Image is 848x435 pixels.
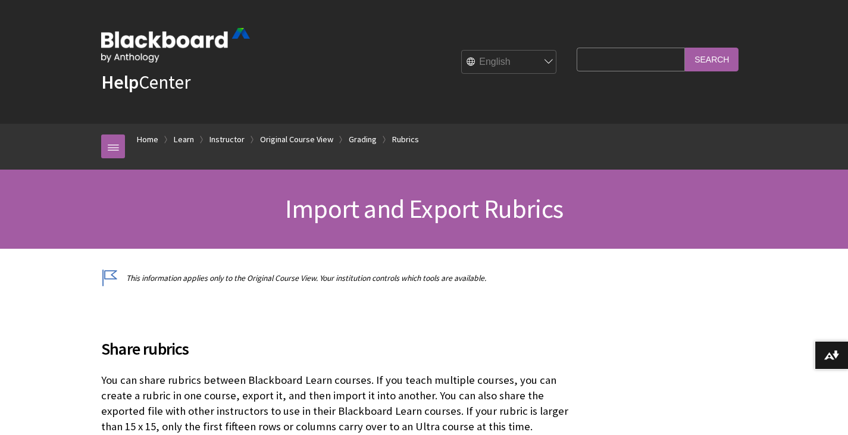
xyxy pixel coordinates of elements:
strong: Help [101,70,139,94]
p: You can share rubrics between Blackboard Learn courses. If you teach multiple courses, you can cr... [101,373,571,435]
a: Learn [174,132,194,147]
select: Site Language Selector [462,51,557,74]
p: This information applies only to the Original Course View. Your institution controls which tools ... [101,273,571,284]
span: Import and Export Rubrics [285,192,563,225]
input: Search [685,48,739,71]
img: Blackboard by Anthology [101,28,250,62]
span: Share rubrics [101,336,571,361]
a: Home [137,132,158,147]
a: Instructor [209,132,245,147]
a: Rubrics [392,132,419,147]
a: Original Course View [260,132,333,147]
a: Grading [349,132,377,147]
a: HelpCenter [101,70,190,94]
